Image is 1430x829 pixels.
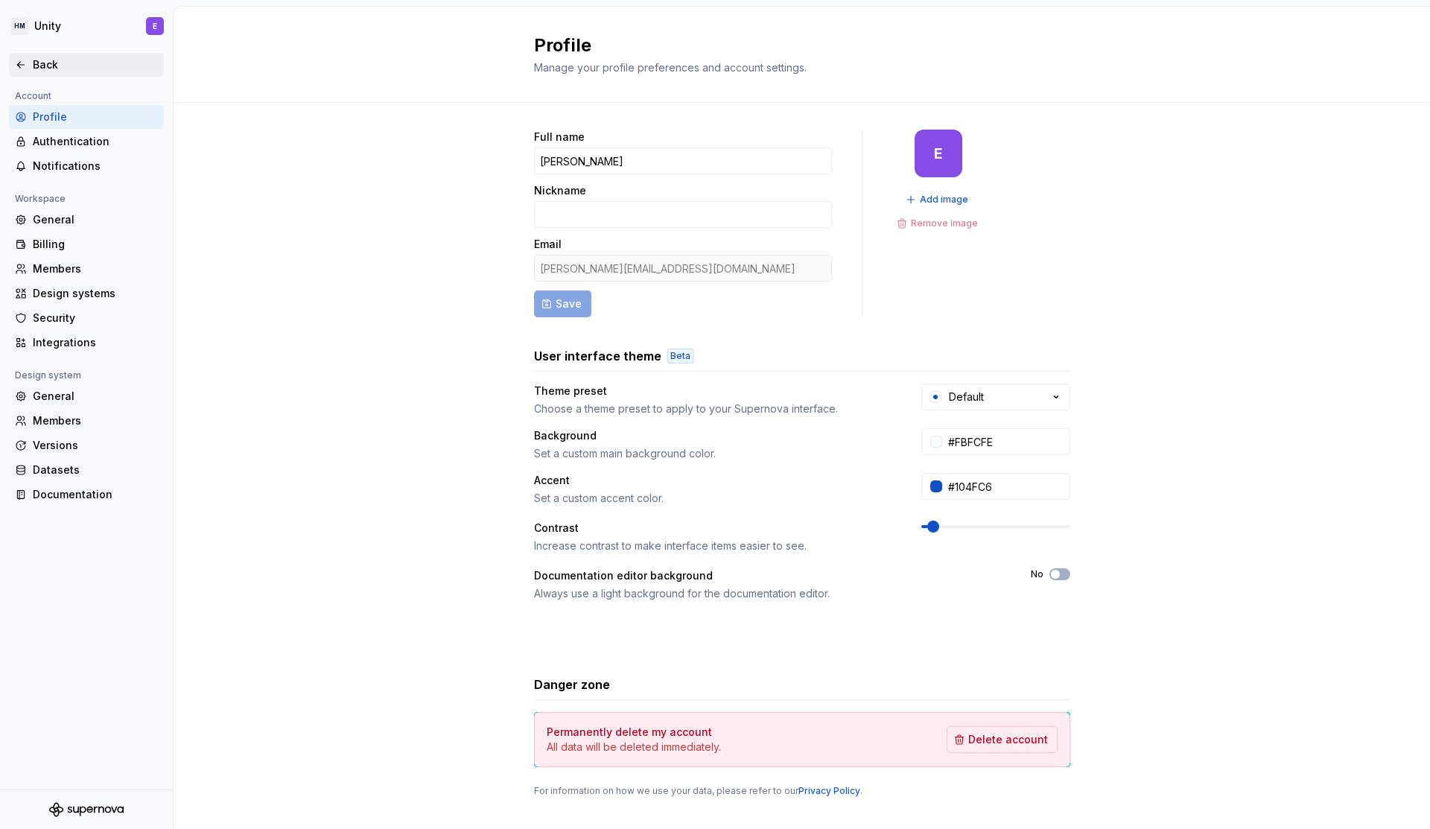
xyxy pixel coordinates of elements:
div: HM [10,17,28,35]
div: Back [33,57,158,72]
div: Members [33,261,158,276]
h3: Danger zone [534,676,610,693]
h3: User interface theme [534,347,661,365]
a: Back [9,53,164,77]
div: Workspace [9,190,71,208]
div: Notifications [33,159,158,174]
a: General [9,208,164,232]
a: Members [9,409,164,433]
a: Billing [9,232,164,256]
a: Design systems [9,282,164,305]
button: Delete account [947,726,1058,753]
div: Choose a theme preset to apply to your Supernova interface. [534,401,894,416]
div: Integrations [33,335,158,350]
button: Default [921,384,1070,410]
svg: Supernova Logo [49,802,124,817]
p: All data will be deleted immediately. [547,740,721,755]
div: Default [949,390,984,404]
label: No [1031,568,1043,580]
div: Billing [33,237,158,252]
a: Datasets [9,458,164,482]
button: HMUnityE [3,10,170,42]
div: Documentation [33,487,158,502]
a: Notifications [9,154,164,178]
div: Design systems [33,286,158,301]
a: Documentation [9,483,164,506]
span: Add image [920,194,968,206]
a: Integrations [9,331,164,355]
div: Background [534,428,894,443]
label: Nickname [534,183,586,198]
div: Set a custom accent color. [534,491,894,506]
div: Unity [34,19,61,34]
a: Authentication [9,130,164,153]
div: For information on how we use your data, please refer to our . [534,785,1070,797]
div: E [934,147,943,159]
a: Privacy Policy [798,785,860,796]
div: Datasets [33,463,158,477]
div: Set a custom main background color. [534,446,894,461]
a: General [9,384,164,408]
div: Always use a light background for the documentation editor. [534,586,1004,601]
button: Add image [901,189,975,210]
a: Versions [9,433,164,457]
label: Email [534,237,562,252]
div: Theme preset [534,384,894,398]
input: #104FC6 [942,473,1070,500]
h4: Permanently delete my account [547,725,712,740]
div: Increase contrast to make interface items easier to see. [534,539,894,553]
div: Versions [33,438,158,453]
div: Beta [667,349,693,363]
div: General [33,389,158,404]
div: Contrast [534,521,894,536]
span: Delete account [968,732,1048,747]
div: Profile [33,109,158,124]
div: General [33,212,158,227]
a: Members [9,257,164,281]
div: Authentication [33,134,158,149]
a: Profile [9,105,164,129]
div: Account [9,87,57,105]
div: Documentation editor background [534,568,1004,583]
div: Accent [534,473,894,488]
div: E [153,20,157,32]
a: Security [9,306,164,330]
div: Members [33,413,158,428]
h2: Profile [534,34,1052,57]
span: Manage your profile preferences and account settings. [534,61,807,74]
label: Full name [534,130,585,144]
div: Design system [9,366,87,384]
input: #FFFFFF [942,428,1070,455]
div: Security [33,311,158,325]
